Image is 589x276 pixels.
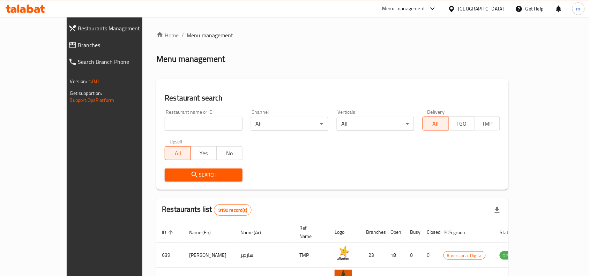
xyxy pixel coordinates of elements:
button: Yes [191,146,217,160]
button: TMP [474,117,500,130]
span: All [168,148,188,158]
span: All [426,119,446,129]
span: Branches [78,41,159,49]
div: Total records count [214,204,252,216]
label: Upsell [170,139,182,144]
td: 0 [421,243,438,268]
span: Get support on: [70,89,102,98]
span: Name (Ar) [240,228,270,237]
label: Delivery [427,110,445,114]
div: OPEN [500,251,517,260]
a: Home [156,31,179,39]
th: Open [385,222,404,243]
img: Hardee's [335,245,352,262]
input: Search for restaurant name or ID.. [165,117,242,131]
span: TGO [452,119,472,129]
span: Search [170,171,237,179]
h2: Restaurant search [165,93,500,103]
span: Restaurants Management [78,24,159,32]
span: No [219,148,240,158]
span: Americana-Digital [444,252,485,260]
span: POS group [443,228,474,237]
span: Ref. Name [299,224,321,240]
th: Busy [404,222,421,243]
button: No [216,146,243,160]
a: Support.OpsPlatform [70,96,114,105]
button: All [423,117,449,130]
span: ID [162,228,175,237]
th: Branches [360,222,385,243]
div: All [337,117,414,131]
span: Search Branch Phone [78,58,159,66]
a: Branches [63,37,165,53]
td: 23 [360,243,385,268]
th: Closed [421,222,438,243]
span: Status [500,228,522,237]
td: 0 [404,243,421,268]
nav: breadcrumb [156,31,508,39]
span: OPEN [500,252,517,260]
div: [GEOGRAPHIC_DATA] [458,5,504,13]
span: Yes [194,148,214,158]
button: All [165,146,191,160]
button: TGO [448,117,475,130]
td: 18 [385,243,404,268]
div: Export file [489,202,506,218]
td: [PERSON_NAME] [184,243,235,268]
td: TMP [294,243,329,268]
div: Menu-management [382,5,425,13]
li: / [181,31,184,39]
h2: Menu management [156,53,225,65]
a: Search Branch Phone [63,53,165,70]
button: Search [165,169,242,181]
span: Menu management [187,31,233,39]
td: هارديز [235,243,294,268]
a: Restaurants Management [63,20,165,37]
span: 1.0.0 [88,77,99,86]
div: All [251,117,328,131]
span: TMP [477,119,498,129]
h2: Restaurants list [162,204,252,216]
th: Logo [329,222,360,243]
span: 9190 record(s) [214,207,251,214]
td: 639 [156,243,184,268]
span: Version: [70,77,87,86]
span: Name (En) [189,228,220,237]
span: m [576,5,581,13]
